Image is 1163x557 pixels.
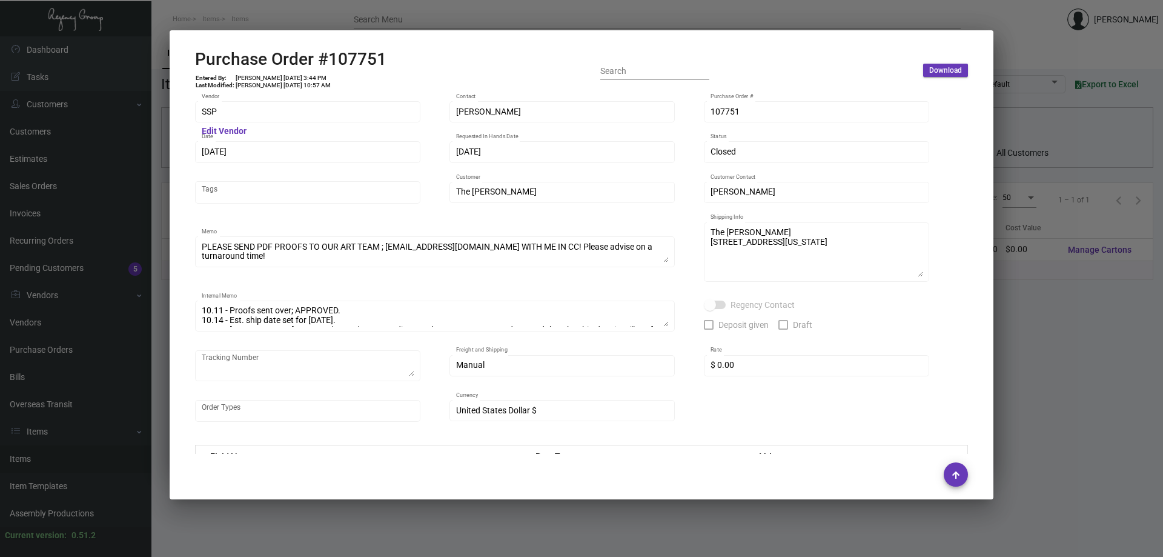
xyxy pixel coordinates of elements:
[793,318,812,332] span: Draft
[196,445,524,467] th: Field Name
[71,529,96,542] div: 0.51.2
[718,318,769,332] span: Deposit given
[195,49,386,70] h2: Purchase Order #107751
[731,298,795,312] span: Regency Contact
[456,360,485,370] span: Manual
[747,445,967,467] th: Value
[523,445,747,467] th: Data Type
[923,64,968,77] button: Download
[202,127,247,136] mat-hint: Edit Vendor
[929,65,962,76] span: Download
[195,82,235,89] td: Last Modified:
[235,82,331,89] td: [PERSON_NAME] [DATE] 10:57 AM
[5,529,67,542] div: Current version:
[711,147,736,156] span: Closed
[195,75,235,82] td: Entered By:
[235,75,331,82] td: [PERSON_NAME] [DATE] 3:44 PM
